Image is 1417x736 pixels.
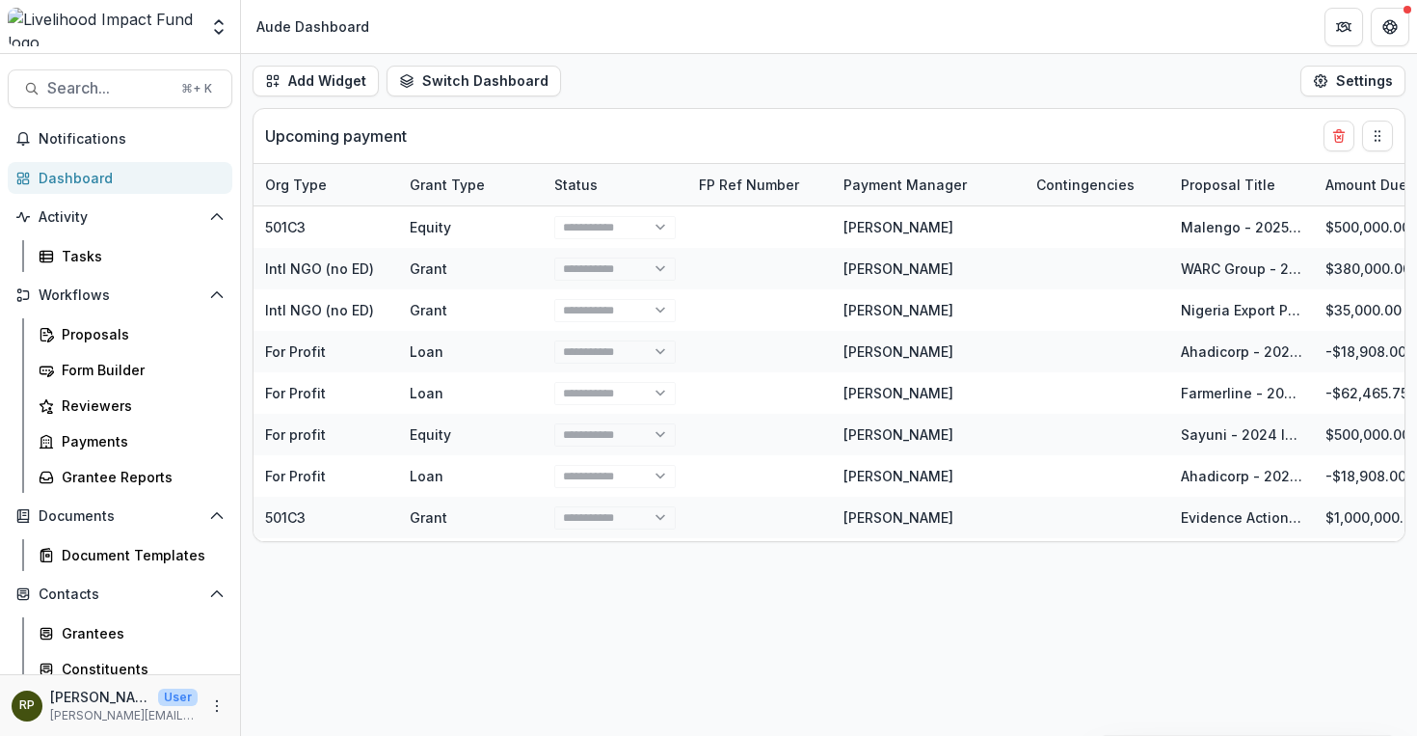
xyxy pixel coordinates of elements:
button: Open Workflows [8,280,232,311]
button: Open Contacts [8,579,232,610]
div: Status [543,164,687,205]
div: Loan [410,341,443,362]
span: Workflows [39,287,201,304]
div: Grantee Reports [62,467,217,487]
p: User [158,689,198,706]
div: Evidence Action - 2023-26 Grant - Safe Water Initiative [GEOGRAPHIC_DATA] [1181,507,1302,528]
span: Contacts [39,586,201,603]
div: Intl NGO (no ED) [265,300,374,320]
div: Proposal Title [1169,175,1287,195]
div: [PERSON_NAME] [843,300,953,320]
div: Nigeria Export Promotion Council - 2025 GTKY [1181,300,1302,320]
a: Proposals [31,318,232,350]
nav: breadcrumb [249,13,377,41]
div: 501C3 [265,217,306,237]
div: For Profit [265,383,326,403]
div: Grant Type [398,164,543,205]
div: [PERSON_NAME] [843,259,953,279]
button: Switch Dashboard [387,66,561,96]
p: Upcoming payment [265,124,407,148]
div: Farmerline - 2024 Loan [1181,383,1302,403]
div: [PERSON_NAME] [843,341,953,362]
div: Intl NGO (no ED) [265,259,374,279]
div: Org type [254,175,338,195]
div: Payments [62,431,217,451]
div: WARC Group - 2025 Investment [1181,259,1302,279]
div: Equity [410,217,451,237]
a: Document Templates [31,539,232,571]
span: Notifications [39,131,225,148]
div: Proposals [62,324,217,344]
button: More [205,695,228,718]
div: Equity [410,424,451,445]
div: Malengo - 2025 Investment [1181,217,1302,237]
div: Ahadicorp - 2024 Loan [1181,341,1302,362]
div: Grant [410,507,447,528]
button: Delete card [1323,121,1354,151]
a: Reviewers [31,390,232,422]
div: Sayuni - 2024 Investment [1181,424,1302,445]
div: [PERSON_NAME] [843,217,953,237]
a: Grantees [31,617,232,649]
button: Search... [8,69,232,108]
div: Payment Manager [832,164,1025,205]
div: Loan [410,466,443,486]
div: Reviewers [62,395,217,416]
div: FP Ref Number [687,175,811,195]
div: [PERSON_NAME] [843,466,953,486]
div: Payment Manager [832,175,978,195]
button: Settings [1300,66,1405,96]
div: Proposal Title [1169,164,1314,205]
a: Tasks [31,240,232,272]
button: Get Help [1371,8,1409,46]
button: Drag [1362,121,1393,151]
div: Org type [254,164,398,205]
a: Constituents [31,653,232,685]
div: FP Ref Number [687,164,832,205]
a: Dashboard [8,162,232,194]
div: Tasks [62,246,217,266]
button: Notifications [8,123,232,154]
p: [PERSON_NAME] [50,687,150,707]
div: Constituents [62,659,217,679]
div: For Profit [265,341,326,362]
div: ⌘ + K [177,78,216,99]
button: Add Widget [253,66,379,96]
img: Livelihood Impact Fund logo [8,8,198,46]
div: Ahadicorp - 2024 Loan [1181,466,1302,486]
span: Documents [39,508,201,525]
div: [PERSON_NAME] [843,383,953,403]
button: Open Documents [8,501,232,532]
button: Open Activity [8,202,232,232]
div: 501C3 [265,507,306,528]
p: [PERSON_NAME][EMAIL_ADDRESS][DOMAIN_NAME] [50,707,198,724]
div: Grantees [62,623,217,643]
div: Dashboard [39,168,217,188]
div: Form Builder [62,360,217,380]
button: Partners [1324,8,1363,46]
div: Contingencies [1025,164,1169,205]
a: Grantee Reports [31,461,232,493]
button: Open entity switcher [205,8,232,46]
div: [PERSON_NAME] [843,507,953,528]
div: Status [543,175,609,195]
span: Search... [47,79,170,97]
div: Document Templates [62,545,217,565]
div: Aude Dashboard [256,16,369,37]
div: For Profit [265,466,326,486]
div: Grant Type [398,175,496,195]
div: For profit [265,424,326,445]
div: [PERSON_NAME] [843,424,953,445]
div: Grant [410,300,447,320]
div: Loan [410,383,443,403]
div: Grant [410,259,447,279]
div: Contingencies [1025,175,1146,195]
a: Form Builder [31,354,232,386]
a: Payments [31,425,232,457]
